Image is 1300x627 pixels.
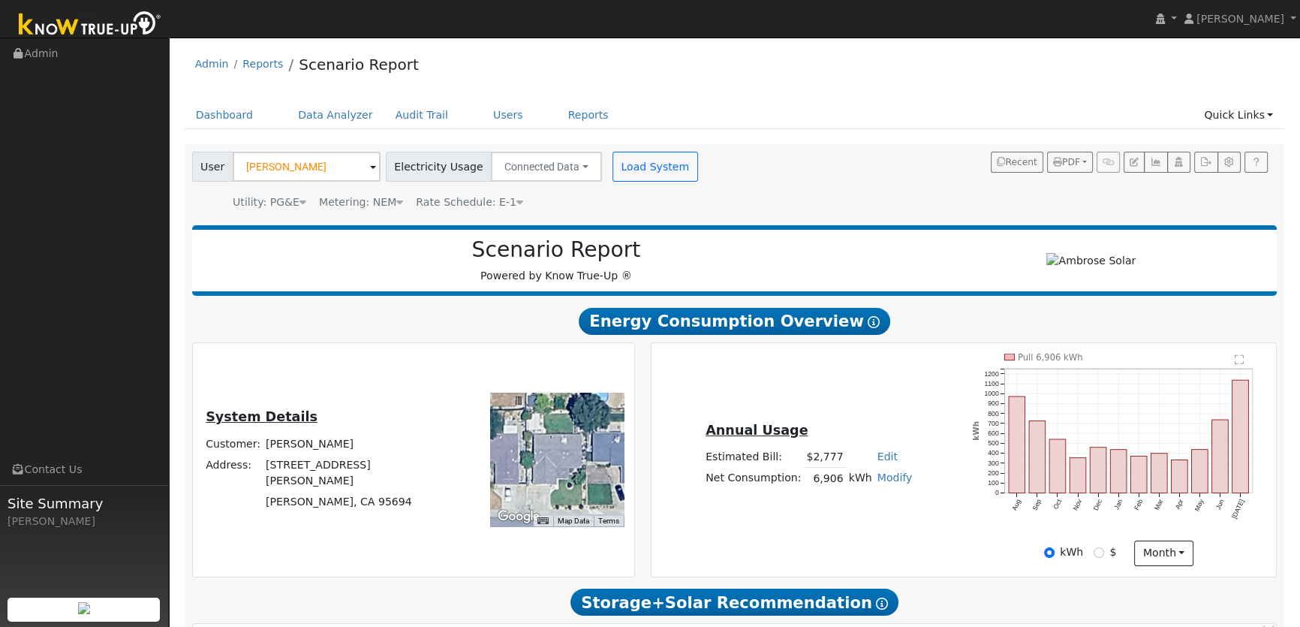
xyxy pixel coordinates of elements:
[1217,152,1241,173] button: Settings
[78,602,90,614] img: retrieve
[877,472,913,484] a: Modify
[1070,458,1086,493] rect: onclick=""
[1193,101,1284,129] a: Quick Links
[1046,253,1136,269] img: Ambrose Solar
[988,430,999,437] text: 600
[1153,498,1164,511] text: Mar
[1090,448,1106,493] rect: onclick=""
[984,370,998,378] text: 1200
[804,446,846,468] td: $2,777
[579,308,889,335] span: Energy Consumption Overview
[984,380,998,387] text: 1100
[233,152,381,182] input: Select a User
[192,152,233,182] span: User
[384,101,459,129] a: Audit Trail
[1112,498,1124,511] text: Jan
[203,433,263,454] td: Customer:
[1124,152,1145,173] button: Edit User
[703,446,804,468] td: Estimated Bill:
[11,8,169,42] img: Know True-Up
[877,451,898,463] a: Edit
[1196,13,1284,25] span: [PERSON_NAME]
[612,152,698,182] button: Load System
[1094,547,1104,558] input: $
[203,454,263,491] td: Address:
[988,469,999,477] text: 200
[1044,547,1055,558] input: kWh
[1091,498,1103,512] text: Dec
[1010,498,1022,511] text: Aug
[537,516,548,526] button: Keyboard shortcuts
[995,489,999,496] text: 0
[494,507,543,526] img: Google
[706,423,808,438] u: Annual Usage
[386,152,492,182] span: Electricity Usage
[233,194,306,210] div: Utility: PG&E
[207,237,905,263] h2: Scenario Report
[1151,454,1167,493] rect: onclick=""
[1193,498,1205,513] text: May
[1244,152,1268,173] a: Help Link
[970,421,980,441] text: kWh
[195,58,229,70] a: Admin
[1133,498,1144,511] text: Feb
[200,237,913,284] div: Powered by Know True-Up ®
[1110,450,1127,493] rect: onclick=""
[206,409,317,424] u: System Details
[1230,498,1246,520] text: [DATE]
[287,101,384,129] a: Data Analyzer
[988,399,999,407] text: 900
[1029,421,1046,493] rect: onclick=""
[185,101,265,129] a: Dashboard
[1060,544,1083,560] label: kWh
[1232,380,1249,493] rect: onclick=""
[1212,420,1229,493] rect: onclick=""
[1053,157,1080,167] span: PDF
[482,101,534,129] a: Users
[868,316,880,328] i: Show Help
[984,390,998,397] text: 1000
[1009,396,1025,493] rect: onclick=""
[1194,152,1217,173] button: Export Interval Data
[988,439,999,447] text: 500
[1134,541,1193,566] button: month
[703,468,804,490] td: Net Consumption:
[263,492,442,513] td: [PERSON_NAME], CA 95694
[1214,498,1226,511] text: Jun
[263,433,442,454] td: [PERSON_NAME]
[319,194,403,210] div: Metering: NEM
[1235,354,1245,365] text: 
[988,410,999,417] text: 800
[1192,450,1208,493] rect: onclick=""
[876,598,888,610] i: Show Help
[8,514,161,529] div: [PERSON_NAME]
[263,454,442,491] td: [STREET_ADDRESS][PERSON_NAME]
[299,56,419,74] a: Scenario Report
[491,152,602,182] button: Connected Data
[8,493,161,514] span: Site Summary
[598,517,619,525] a: Terms
[1049,439,1066,493] rect: onclick=""
[1172,460,1188,493] rect: onclick=""
[570,589,898,616] span: Storage+Solar Recommendation
[1047,152,1093,173] button: PDF
[988,420,999,427] text: 700
[804,468,846,490] td: 6,906
[1144,152,1167,173] button: Multi-Series Graph
[494,507,543,526] a: Open this area in Google Maps (opens a new window)
[242,58,283,70] a: Reports
[1018,352,1083,363] text: Pull 6,906 kWh
[558,516,589,526] button: Map Data
[1071,498,1083,512] text: Nov
[1031,498,1043,511] text: Sep
[991,152,1043,173] button: Recent
[988,450,999,457] text: 400
[1167,152,1190,173] button: Login As
[1130,457,1147,493] rect: onclick=""
[416,196,523,208] span: Alias: HE1
[846,468,874,490] td: kWh
[1052,498,1063,511] text: Oct
[988,479,999,487] text: 100
[557,101,620,129] a: Reports
[1174,498,1185,511] text: Apr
